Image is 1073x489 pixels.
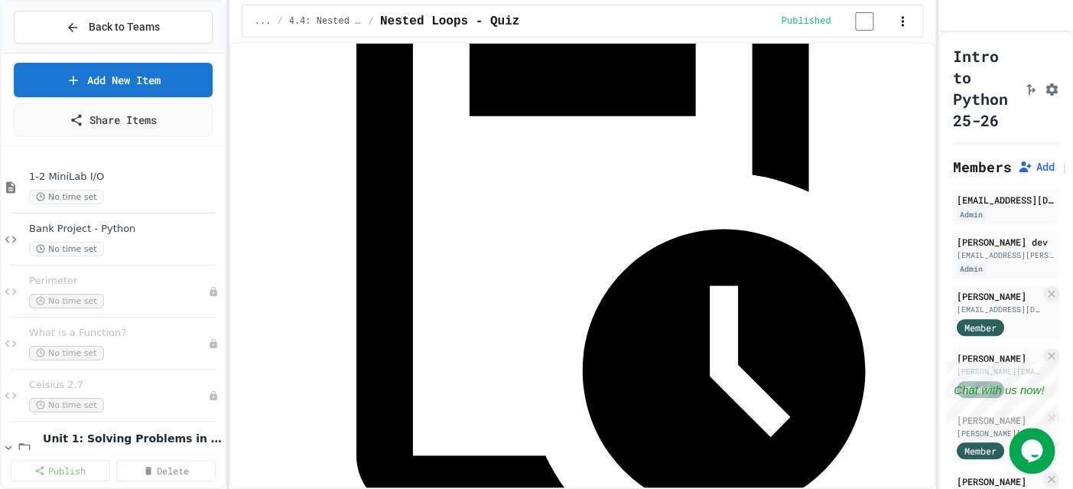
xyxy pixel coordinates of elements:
[29,294,104,308] span: No time set
[14,63,213,97] a: Add New Item
[29,223,222,236] span: Bank Project - Python
[957,289,1041,303] div: [PERSON_NAME]
[380,12,519,31] span: Nested Loops - Quiz
[29,327,208,340] span: What is a Function?
[208,338,219,349] div: Unpublished
[1023,79,1038,97] button: Click to see fork details
[1044,79,1059,97] button: Assignment Settings
[369,15,374,28] span: /
[957,474,1041,488] div: [PERSON_NAME]
[277,15,282,28] span: /
[1009,428,1058,474] iframe: chat widget
[1017,159,1054,174] button: Add
[29,346,104,360] span: No time set
[289,15,363,28] span: 4.4: Nested Loops
[946,361,1058,426] iframe: chat widget
[957,193,1055,207] div: [EMAIL_ADDRESS][DOMAIN_NAME]
[837,12,892,31] input: publish toggle
[208,390,219,401] div: Unpublished
[29,190,104,204] span: No time set
[957,351,1041,365] div: [PERSON_NAME]
[957,208,986,221] div: Admin
[29,398,104,412] span: No time set
[952,45,1016,131] h1: Intro to Python 25-26
[29,171,222,184] span: 1-2 MiniLab I/O
[29,275,208,288] span: Perimeter
[957,249,1055,261] div: [EMAIL_ADDRESS][PERSON_NAME][DOMAIN_NAME]
[1060,158,1068,176] span: |
[208,286,219,297] div: Unpublished
[43,432,222,445] span: Unit 1: Solving Problems in Computer Science
[29,242,104,256] span: No time set
[255,15,272,28] span: ...
[957,235,1055,249] div: [PERSON_NAME] dev
[89,19,160,35] span: Back to Teams
[964,444,997,458] span: Member
[957,428,1041,439] div: [PERSON_NAME][EMAIL_ADDRESS][DOMAIN_NAME]
[29,379,208,392] span: Celsius 2.7
[116,460,216,481] a: Delete
[952,156,1011,178] h2: Members
[781,15,831,28] span: Published
[957,304,1041,315] div: [EMAIL_ADDRESS][DOMAIN_NAME]
[781,11,892,31] div: Content is published and visible to students
[14,103,213,136] a: Share Items
[11,460,110,481] a: Publish
[14,11,213,44] button: Back to Teams
[964,321,997,334] span: Member
[957,262,986,275] div: Admin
